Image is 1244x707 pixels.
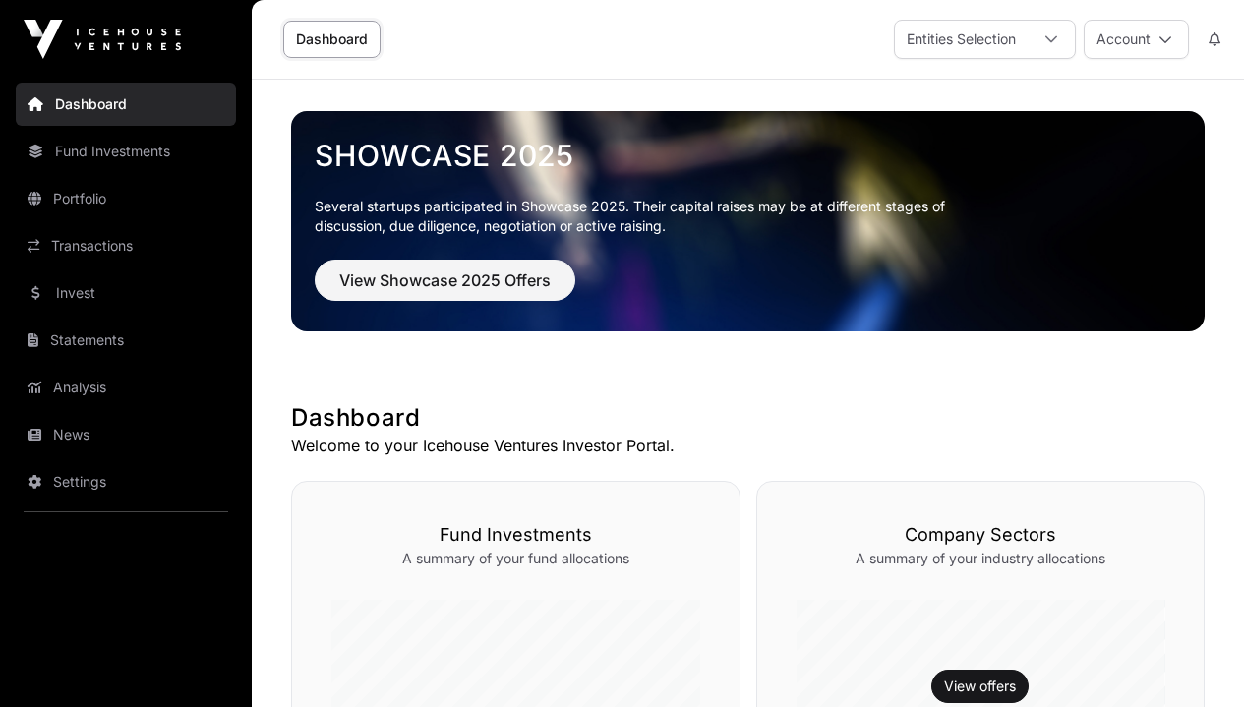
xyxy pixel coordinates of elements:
img: Icehouse Ventures Logo [24,20,181,59]
a: News [16,413,236,456]
a: Portfolio [16,177,236,220]
h3: Fund Investments [331,521,700,549]
a: Transactions [16,224,236,267]
button: View offers [931,670,1029,703]
a: Settings [16,460,236,503]
a: Showcase 2025 [315,138,1181,173]
button: Account [1084,20,1189,59]
a: Statements [16,319,236,362]
a: Dashboard [16,83,236,126]
h1: Dashboard [291,402,1205,434]
button: View Showcase 2025 Offers [315,260,575,301]
p: A summary of your industry allocations [797,549,1165,568]
a: Analysis [16,366,236,409]
p: A summary of your fund allocations [331,549,700,568]
img: Showcase 2025 [291,111,1205,331]
p: Welcome to your Icehouse Ventures Investor Portal. [291,434,1205,457]
h3: Company Sectors [797,521,1165,549]
p: Several startups participated in Showcase 2025. Their capital raises may be at different stages o... [315,197,976,236]
a: Fund Investments [16,130,236,173]
a: View Showcase 2025 Offers [315,279,575,299]
span: View Showcase 2025 Offers [339,268,551,292]
a: Dashboard [283,21,381,58]
div: Entities Selection [895,21,1028,58]
iframe: Chat Widget [1146,613,1244,707]
a: Invest [16,271,236,315]
a: View offers [944,677,1016,696]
